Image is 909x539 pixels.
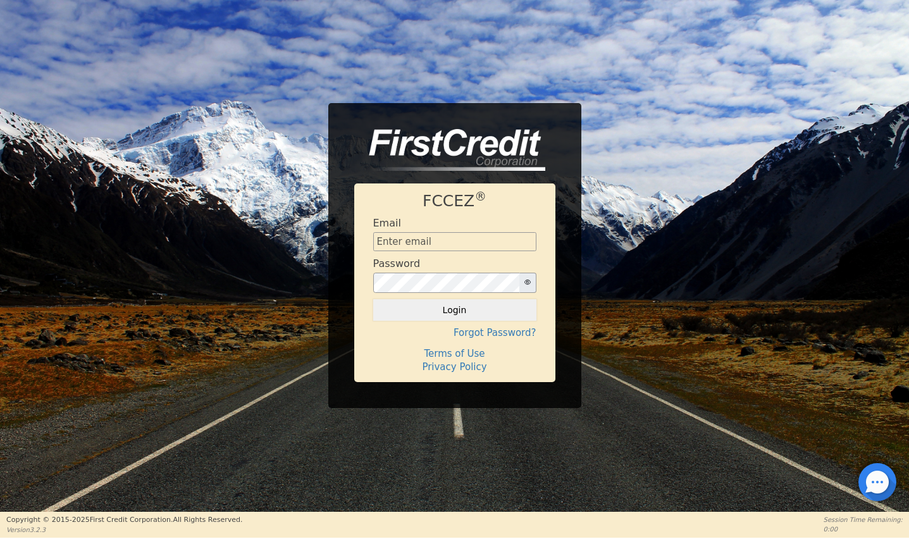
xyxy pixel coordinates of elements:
[354,129,545,171] img: logo-CMu_cnol.png
[373,217,401,229] h4: Email
[6,525,242,535] p: Version 3.2.3
[373,273,520,293] input: password
[474,190,486,203] sup: ®
[173,516,242,524] span: All Rights Reserved.
[6,515,242,526] p: Copyright © 2015- 2025 First Credit Corporation.
[824,524,903,534] p: 0:00
[373,327,536,338] h4: Forgot Password?
[373,299,536,321] button: Login
[373,348,536,359] h4: Terms of Use
[824,515,903,524] p: Session Time Remaining:
[373,257,421,269] h4: Password
[373,361,536,373] h4: Privacy Policy
[373,232,536,251] input: Enter email
[373,192,536,211] h1: FCCEZ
